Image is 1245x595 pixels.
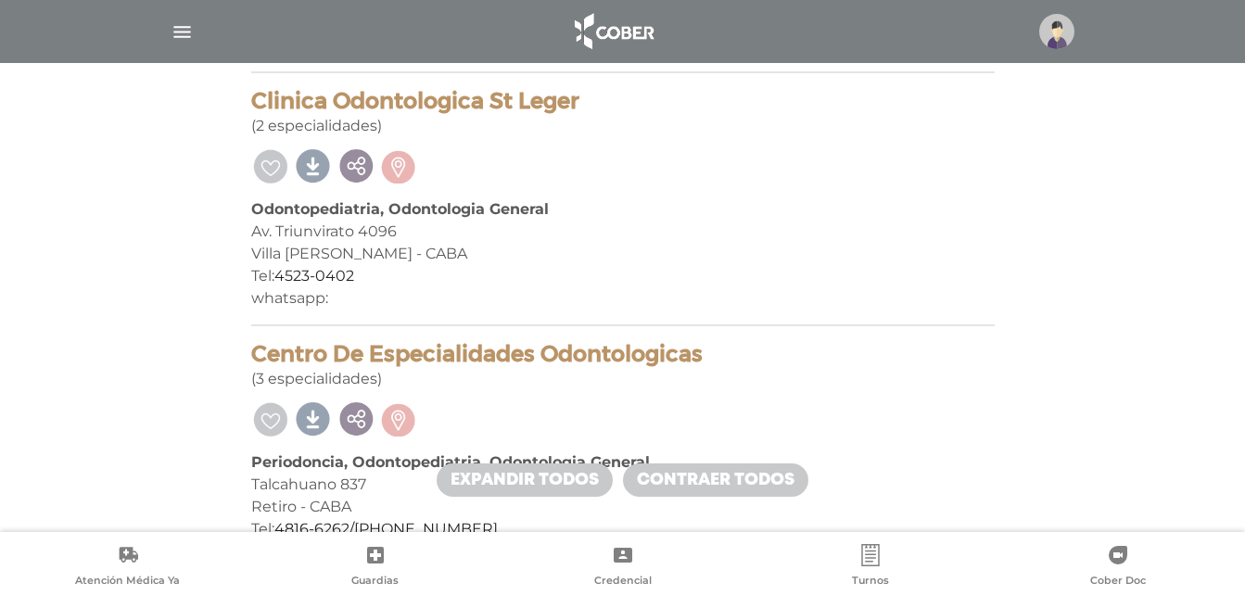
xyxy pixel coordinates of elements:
[251,496,995,518] div: Retiro - CABA
[499,544,746,591] a: Credencial
[594,574,652,590] span: Credencial
[251,341,995,368] h4: Centro De Especialidades Odontologicas
[274,267,354,285] a: 4523-0402
[251,453,650,471] b: Periodoncia, Odontopediatria, Odontologia General
[437,463,613,497] a: Expandir todos
[351,574,399,590] span: Guardias
[623,463,808,497] a: Contraer todos
[565,9,662,54] img: logo_cober_home-white.png
[171,20,194,44] img: Cober_menu-lines-white.svg
[251,221,995,243] div: Av. Triunvirato 4096
[994,544,1241,591] a: Cober Doc
[251,243,995,265] div: Villa [PERSON_NAME] - CABA
[251,265,995,287] div: Tel:
[746,544,994,591] a: Turnos
[251,287,995,310] div: whatsapp:
[1039,14,1074,49] img: profile-placeholder.svg
[274,520,498,538] a: 4816-6262/[PHONE_NUMBER]
[251,518,995,540] div: Tel:
[251,88,995,115] h4: Clinica Odontologica St Leger
[75,574,180,590] span: Atención Médica Ya
[251,544,499,591] a: Guardias
[251,88,995,137] div: (2 especialidades)
[4,544,251,591] a: Atención Médica Ya
[251,341,995,390] div: (3 especialidades)
[1090,574,1146,590] span: Cober Doc
[251,200,549,218] b: Odontopediatria, Odontologia General
[852,574,889,590] span: Turnos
